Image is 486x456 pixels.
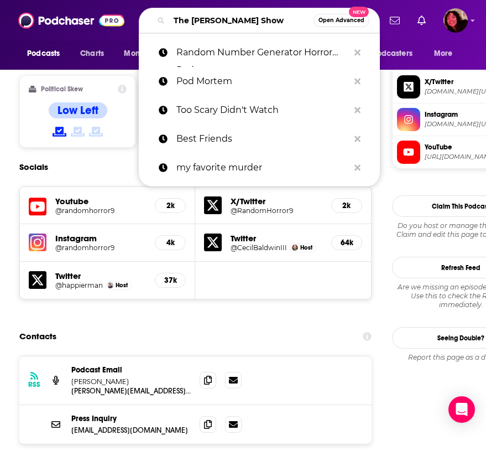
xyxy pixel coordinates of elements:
[139,96,380,125] a: Too Scary Didn't Watch
[27,46,60,61] span: Podcasts
[313,14,369,27] button: Open AdvancedNew
[18,10,124,31] img: Podchaser - Follow, Share and Rate Podcasts
[55,233,146,243] h5: Instagram
[231,206,322,215] a: @RandomHorror9
[55,243,135,252] h5: @randomhorror9
[443,8,468,33] span: Logged in as Kathryn-Musilek
[19,43,74,64] button: open menu
[231,196,322,206] h5: X/Twitter
[116,43,177,64] button: open menu
[71,386,191,396] p: [PERSON_NAME][EMAIL_ADDRESS][DOMAIN_NAME]
[176,96,349,125] p: Too Scary Didn't Watch
[169,12,313,29] input: Search podcasts, credits, & more...
[426,43,467,64] button: open menu
[341,201,353,210] h5: 2k
[231,243,287,252] a: @CecilBaldwinIII
[28,380,40,389] h3: RSS
[349,7,369,17] span: New
[300,244,312,251] span: Host
[71,414,191,423] p: Press Inquiry
[176,125,349,153] p: Best Friends
[55,206,135,215] h5: @randomhorror9
[116,282,128,289] span: Host
[443,8,468,33] img: User Profile
[124,46,163,61] span: Monitoring
[164,276,176,285] h5: 37k
[231,206,310,215] h5: @RandomHorror9
[359,46,412,61] span: For Podcasters
[448,396,475,423] div: Open Intercom Messenger
[55,196,146,206] h5: Youtube
[443,8,468,33] button: Show profile menu
[164,201,176,210] h5: 2k
[176,67,349,96] p: Pod Mortem
[385,11,404,30] a: Show notifications dropdown
[71,377,191,386] p: [PERSON_NAME]
[318,18,364,23] span: Open Advanced
[176,153,349,182] p: my favorite murder
[434,46,453,61] span: More
[55,281,103,289] a: @happierman
[139,8,380,33] div: Search podcasts, credits, & more...
[80,46,104,61] span: Charts
[73,43,111,64] a: Charts
[55,206,146,215] a: @randomhorror9
[139,67,380,96] a: Pod Mortem
[19,157,48,178] h2: Socials
[341,238,353,247] h5: 64k
[139,153,380,182] a: my favorite murder
[139,125,380,153] a: Best Friends
[139,38,380,67] a: Random Number Generator Horror Podcast
[29,234,46,251] img: iconImage
[71,426,191,435] p: [EMAIL_ADDRESS][DOMAIN_NAME]
[352,43,428,64] button: open menu
[55,243,146,252] a: @randomhorror9
[71,365,191,375] p: Podcast Email
[41,85,83,93] h2: Political Skew
[292,245,298,251] img: Cecil Baldwin
[55,271,146,281] h5: Twitter
[231,233,322,243] h5: Twitter
[413,11,430,30] a: Show notifications dropdown
[164,238,176,247] h5: 4k
[19,326,56,347] h2: Contacts
[107,282,113,288] img: Jeffrey Cranor
[58,103,98,117] h4: Low Left
[176,38,349,67] p: Random Number Generator Horror Podcast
